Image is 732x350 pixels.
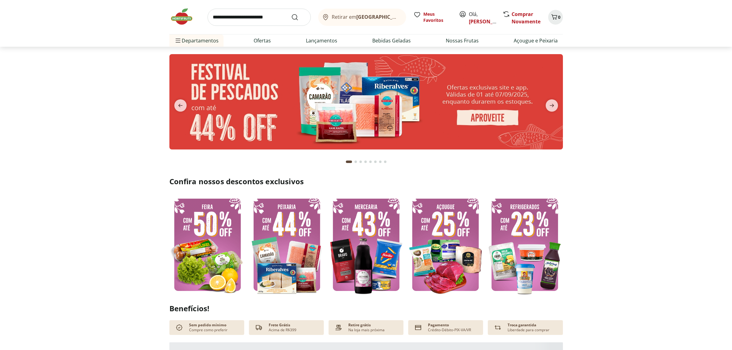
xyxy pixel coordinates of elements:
[548,10,563,25] button: Carrinho
[413,323,423,332] img: card
[208,9,311,26] input: search
[348,328,385,332] p: Na loja mais próxima
[508,328,549,332] p: Liberdade para comprar
[407,194,484,296] img: açougue
[373,154,378,169] button: Go to page 6 from fs-carousel
[428,328,471,332] p: Crédito-Débito-PIX-VA/VR
[353,154,358,169] button: Go to page 2 from fs-carousel
[249,194,325,296] img: pescados
[413,11,452,23] a: Meus Favoritos
[558,14,560,20] span: 0
[469,18,509,25] a: [PERSON_NAME]
[383,154,388,169] button: Go to page 8 from fs-carousel
[446,37,479,44] a: Nossas Frutas
[428,323,449,328] p: Pagamento
[541,99,563,112] button: next
[514,37,558,44] a: Açougue e Peixaria
[372,37,411,44] a: Bebidas Geladas
[169,194,246,296] img: feira
[169,99,192,112] button: previous
[291,14,306,21] button: Submit Search
[423,11,452,23] span: Meus Favoritos
[269,328,296,332] p: Acima de R$399
[493,323,503,332] img: Devolução
[254,323,264,332] img: truck
[508,323,536,328] p: Troca garantida
[169,7,200,26] img: Hortifruti
[174,323,184,332] img: check
[332,14,400,20] span: Retirar em
[174,33,219,48] span: Departamentos
[169,304,563,313] h2: Benefícios!
[345,154,353,169] button: Current page from fs-carousel
[306,37,337,44] a: Lançamentos
[328,194,404,296] img: mercearia
[469,10,496,25] span: Olá,
[174,33,182,48] button: Menu
[348,323,371,328] p: Retire grátis
[363,154,368,169] button: Go to page 4 from fs-carousel
[512,11,540,25] a: Comprar Novamente
[189,323,226,328] p: Sem pedido mínimo
[254,37,271,44] a: Ofertas
[358,154,363,169] button: Go to page 3 from fs-carousel
[169,54,563,149] img: pescados
[487,194,563,296] img: resfriados
[189,328,228,332] p: Compre como preferir
[318,9,406,26] button: Retirar em[GEOGRAPHIC_DATA]/[GEOGRAPHIC_DATA]
[378,154,383,169] button: Go to page 7 from fs-carousel
[269,323,290,328] p: Frete Grátis
[334,323,343,332] img: payment
[356,14,460,20] b: [GEOGRAPHIC_DATA]/[GEOGRAPHIC_DATA]
[368,154,373,169] button: Go to page 5 from fs-carousel
[169,177,563,186] h2: Confira nossos descontos exclusivos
